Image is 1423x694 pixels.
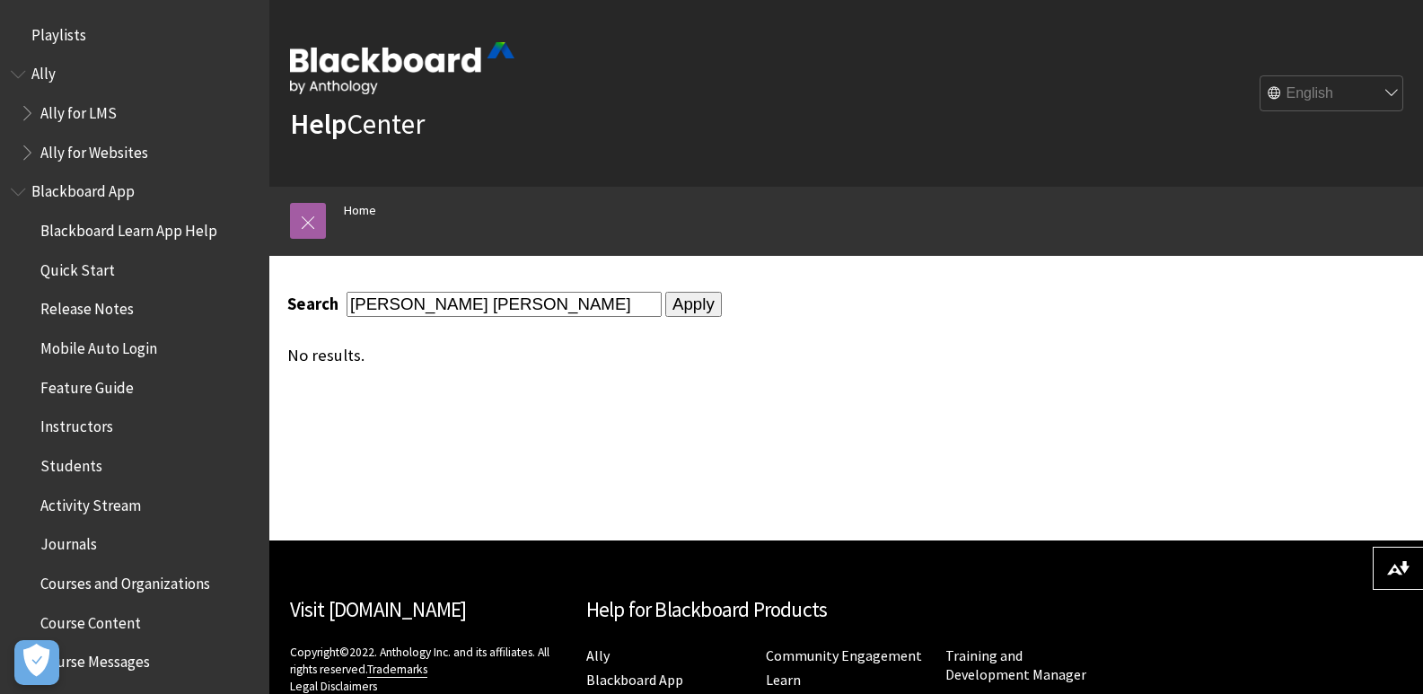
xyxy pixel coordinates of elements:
[586,671,683,690] a: Blackboard App
[11,59,259,168] nav: Book outline for Anthology Ally Help
[290,106,347,142] strong: Help
[586,646,610,665] a: Ally
[766,646,922,665] a: Community Engagement
[31,177,135,201] span: Blackboard App
[40,530,97,554] span: Journals
[40,608,141,632] span: Course Content
[287,294,343,314] label: Search
[40,333,157,357] span: Mobile Auto Login
[40,451,102,475] span: Students
[290,106,425,142] a: HelpCenter
[290,596,467,622] a: Visit [DOMAIN_NAME]
[31,20,86,44] span: Playlists
[40,412,113,436] span: Instructors
[945,646,1086,684] a: Training and Development Manager
[586,594,1107,626] h2: Help for Blackboard Products
[14,640,59,685] button: Open Preferences
[40,255,115,279] span: Quick Start
[40,373,134,397] span: Feature Guide
[287,346,1139,365] div: No results.
[40,647,150,672] span: Course Messages
[40,98,117,122] span: Ally for LMS
[766,671,801,690] a: Learn
[40,137,148,162] span: Ally for Websites
[665,292,722,317] input: Apply
[40,215,217,240] span: Blackboard Learn App Help
[40,490,141,514] span: Activity Stream
[40,294,134,319] span: Release Notes
[40,568,210,593] span: Courses and Organizations
[11,20,259,50] nav: Book outline for Playlists
[31,59,56,83] span: Ally
[290,42,514,94] img: Blackboard by Anthology
[367,662,427,678] a: Trademarks
[1260,76,1404,112] select: Site Language Selector
[344,199,376,222] a: Home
